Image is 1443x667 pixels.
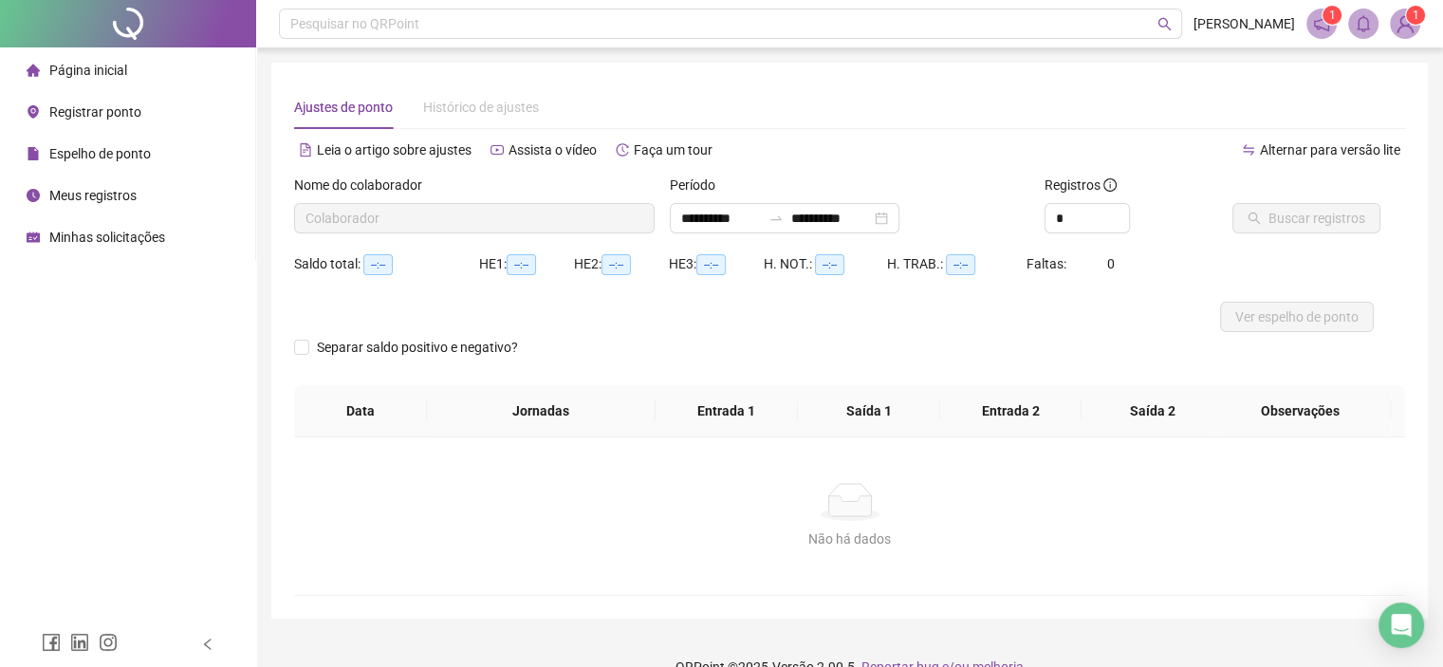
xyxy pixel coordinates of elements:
div: H. TRAB.: [887,253,1026,275]
span: bell [1355,15,1372,32]
button: Buscar registros [1232,203,1380,233]
span: Ajustes de ponto [294,100,393,115]
span: left [201,638,214,651]
span: Assista o vídeo [509,142,597,157]
span: Histórico de ajustes [423,100,539,115]
span: Registros [1045,175,1117,195]
span: --:-- [507,254,536,275]
span: facebook [42,633,61,652]
span: history [616,143,629,157]
span: youtube [490,143,504,157]
span: Faltas: [1027,256,1069,271]
span: 0 [1107,256,1115,271]
div: Open Intercom Messenger [1378,602,1424,648]
div: Saldo total: [294,253,479,275]
span: home [27,64,40,77]
span: file-text [299,143,312,157]
img: 91589 [1391,9,1419,38]
span: instagram [99,633,118,652]
span: Registrar ponto [49,104,141,120]
sup: Atualize o seu contato no menu Meus Dados [1406,6,1425,25]
label: Nome do colaborador [294,175,435,195]
th: Jornadas [427,385,656,437]
span: --:-- [696,254,726,275]
th: Entrada 2 [940,385,1082,437]
span: notification [1313,15,1330,32]
th: Saída 1 [798,385,940,437]
div: HE 2: [574,253,669,275]
span: Minhas solicitações [49,230,165,245]
span: Alternar para versão lite [1260,142,1400,157]
th: Entrada 1 [656,385,798,437]
div: HE 1: [479,253,574,275]
sup: 1 [1323,6,1341,25]
span: schedule [27,231,40,244]
th: Saída 2 [1082,385,1224,437]
span: Separar saldo positivo e negativo? [309,337,526,358]
span: Leia o artigo sobre ajustes [317,142,472,157]
span: --:-- [363,254,393,275]
span: --:-- [601,254,631,275]
span: --:-- [815,254,844,275]
span: environment [27,105,40,119]
span: to [768,211,784,226]
span: --:-- [946,254,975,275]
label: Período [670,175,728,195]
span: clock-circle [27,189,40,202]
span: Faça um tour [634,142,712,157]
span: swap [1242,143,1255,157]
span: search [1157,17,1172,31]
span: Espelho de ponto [49,146,151,161]
span: linkedin [70,633,89,652]
span: Meus registros [49,188,137,203]
span: file [27,147,40,160]
span: Observações [1226,400,1377,421]
div: HE 3: [669,253,764,275]
span: info-circle [1103,178,1117,192]
span: 1 [1413,9,1419,22]
span: 1 [1329,9,1336,22]
th: Observações [1211,385,1392,437]
div: H. NOT.: [764,253,887,275]
span: swap-right [768,211,784,226]
span: [PERSON_NAME] [1193,13,1295,34]
div: Não há dados [317,528,1382,549]
th: Data [294,385,427,437]
button: Ver espelho de ponto [1220,302,1374,332]
span: Página inicial [49,63,127,78]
